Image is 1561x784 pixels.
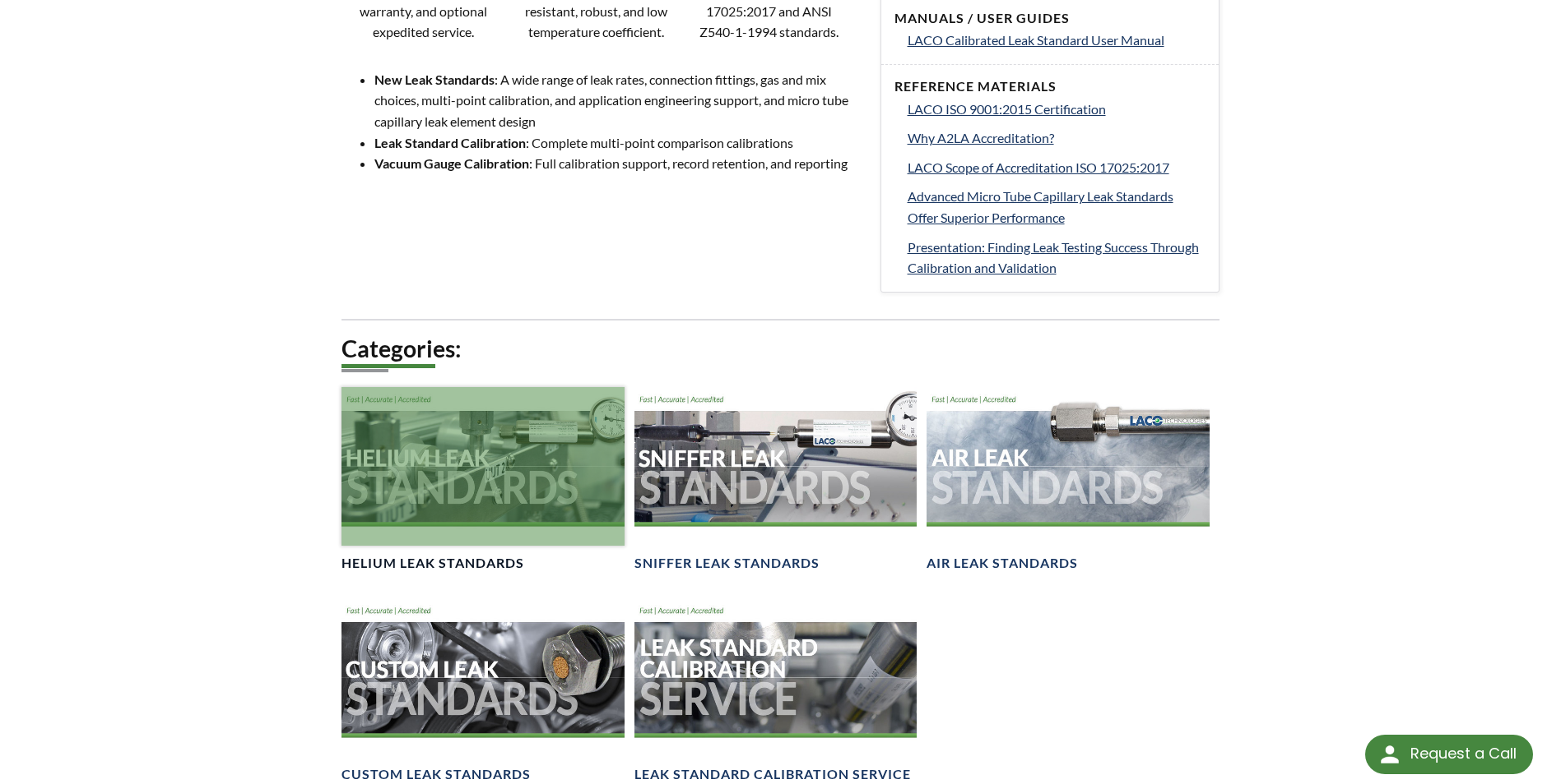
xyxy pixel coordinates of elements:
a: Presentation: Finding Leak Testing Success Through Calibration and Validation [908,237,1206,279]
li: : Complete multi-point comparison calibrations [374,132,860,154]
span: Advanced Micro Tube Capillary Leak Standards Offer Superior Performance [908,188,1173,225]
a: Sniffer Leak Standards headerSniffer Leak Standards [634,387,917,572]
h4: Manuals / User Guides [894,10,1206,27]
a: Leak Standard Calibration Service headerLeak Standard Calibration Service [634,598,917,783]
a: Why A2LA Accreditation? [908,127,1206,149]
div: Request a Call [1365,735,1533,774]
h4: Helium Leak Standards [341,555,524,572]
span: LACO ISO 9001:2015 Certification [908,101,1106,117]
span: LACO Scope of Accreditation ISO 17025:2017 [908,159,1169,175]
a: Advanced Micro Tube Capillary Leak Standards Offer Superior Performance [908,186,1206,228]
h4: Sniffer Leak Standards [634,555,820,572]
h4: Leak Standard Calibration Service [634,766,911,783]
h4: Reference Materials [894,78,1206,95]
a: LACO ISO 9001:2015 Certification [908,99,1206,120]
a: Air Leak Standards headerAir Leak Standards [927,387,1209,572]
h2: Categories: [341,334,1219,364]
a: LACO Calibrated Leak Standard User Manual [908,30,1206,51]
strong: Vacuum Gauge Calibration [374,155,529,171]
h4: Custom Leak Standards [341,766,531,783]
span: Presentation: Finding Leak Testing Success Through Calibration and Validation [908,239,1199,276]
a: Customer Leak Standards headerCustom Leak Standards [341,598,624,783]
strong: New Leak Standards [374,71,495,87]
span: Why A2LA Accreditation? [908,130,1054,145]
strong: Leak Standard Calibration [374,135,526,150]
a: LACO Scope of Accreditation ISO 17025:2017 [908,157,1206,178]
h4: Air Leak Standards [927,555,1078,572]
a: Helium Leak Standards headerHelium Leak Standards [341,387,624,572]
li: : Full calibration support, record retention, and reporting [374,153,860,174]
img: round button [1377,741,1403,768]
li: : A wide range of leak rates, connection fittings, gas and mix choices, multi-point calibration, ... [374,69,860,132]
span: LACO Calibrated Leak Standard User Manual [908,32,1164,48]
div: Request a Call [1410,735,1517,772]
